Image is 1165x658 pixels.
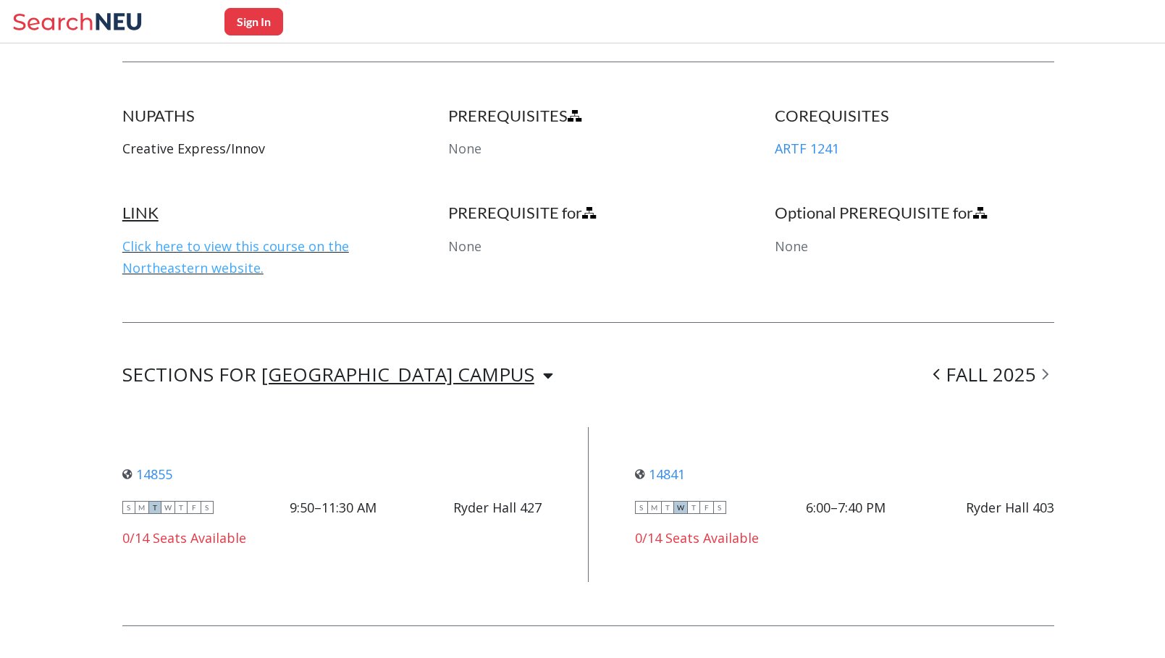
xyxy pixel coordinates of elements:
span: M [135,501,148,514]
span: T [174,501,188,514]
span: None [448,140,481,157]
span: S [635,501,648,514]
div: 0/14 Seats Available [635,530,1054,546]
span: M [648,501,661,514]
a: 14841 [635,465,685,483]
div: 9:50–11:30 AM [290,499,377,515]
div: SECTIONS FOR [122,366,553,384]
div: [GEOGRAPHIC_DATA] CAMPUS [261,366,534,382]
h4: PREREQUISITES [448,106,728,126]
a: ARTF 1241 [775,140,839,157]
span: None [775,237,808,255]
div: 6:00–7:40 PM [806,499,886,515]
span: T [148,501,161,514]
div: Ryder Hall 403 [966,499,1054,515]
span: None [448,237,481,255]
a: 14855 [122,465,172,483]
div: FALL 2025 [928,366,1054,384]
h4: LINK [122,203,402,223]
div: 0/14 Seats Available [122,530,542,546]
span: S [201,501,214,514]
h4: NUPATHS [122,106,402,126]
span: T [687,501,700,514]
a: Click here to view this course on the Northeastern website. [122,237,349,277]
span: T [661,501,674,514]
div: Ryder Hall 427 [453,499,542,515]
span: S [713,501,726,514]
span: W [161,501,174,514]
span: F [188,501,201,514]
h4: Optional PREREQUISITE for [775,203,1054,223]
p: Creative Express/Innov [122,138,402,159]
span: F [700,501,713,514]
h4: PREREQUISITE for [448,203,728,223]
span: W [674,501,687,514]
button: Sign In [224,8,283,35]
h4: COREQUISITES [775,106,1054,126]
span: S [122,501,135,514]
